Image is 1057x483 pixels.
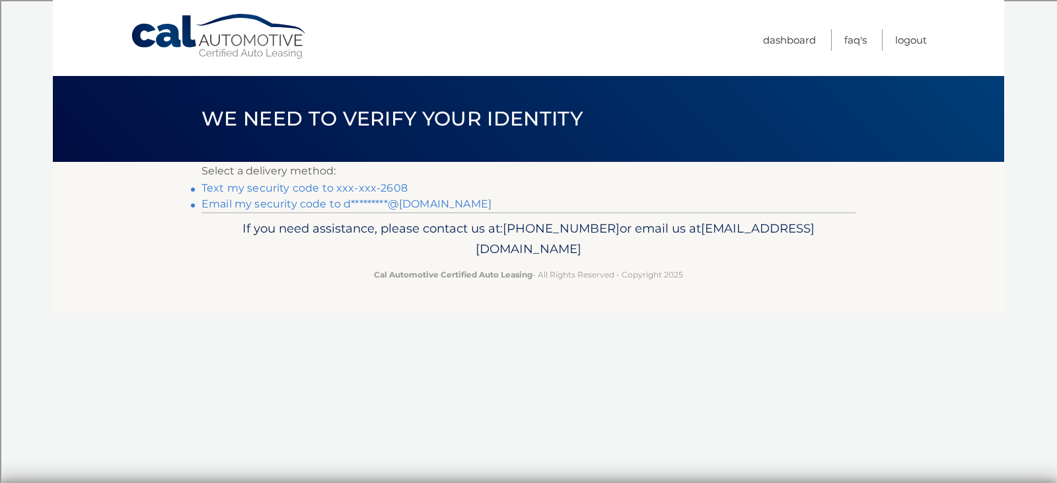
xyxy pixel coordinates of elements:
a: FAQ's [844,29,867,51]
span: [PHONE_NUMBER] [503,221,620,236]
a: Dashboard [763,29,816,51]
a: Logout [895,29,927,51]
strong: Cal Automotive Certified Auto Leasing [374,270,532,279]
p: Select a delivery method: [201,162,856,180]
p: If you need assistance, please contact us at: or email us at [210,218,847,260]
a: Cal Automotive [130,13,309,60]
a: Text my security code to xxx-xxx-2608 [201,182,408,194]
a: Email my security code to d*********@[DOMAIN_NAME] [201,198,492,210]
p: - All Rights Reserved - Copyright 2025 [210,268,847,281]
span: We need to verify your identity [201,106,583,131]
